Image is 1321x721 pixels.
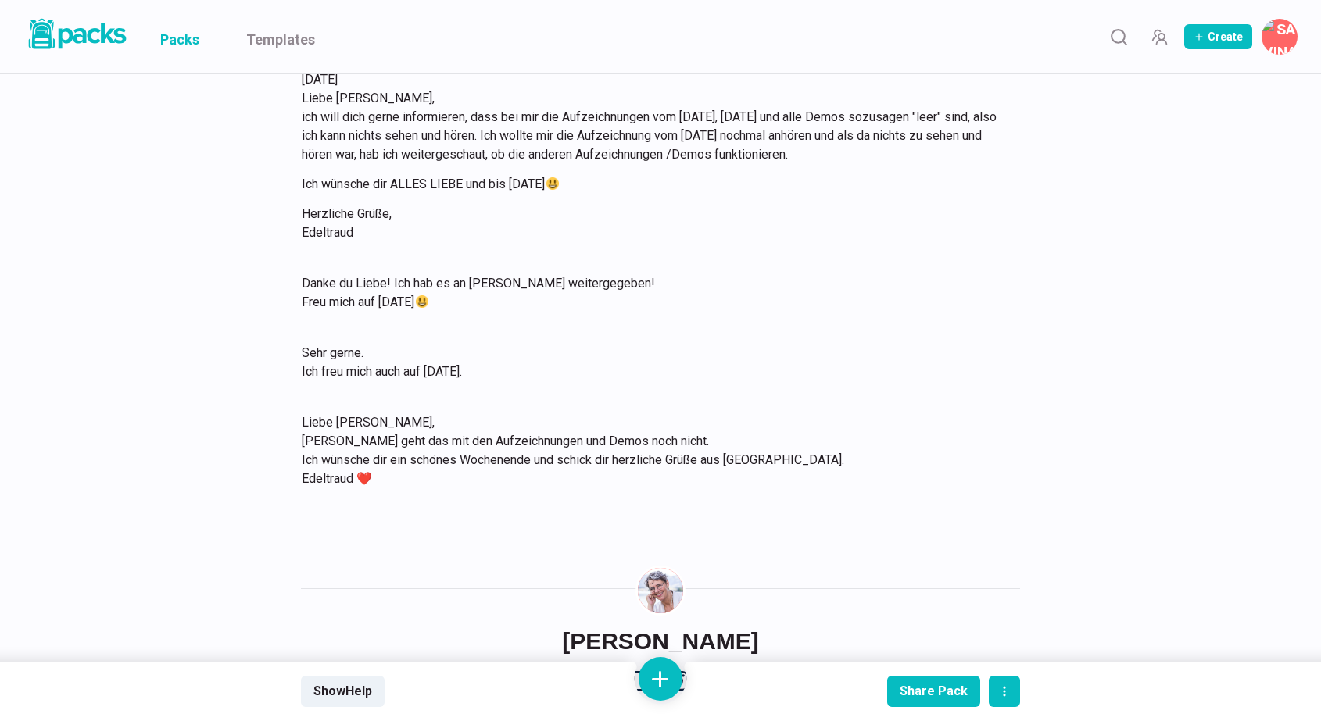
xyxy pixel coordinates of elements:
[302,70,1001,164] p: [DATE] Liebe [PERSON_NAME], ich will dich gerne informieren, dass bei mir die Aufzeichnungen vom ...
[302,274,1001,312] p: Danke du Liebe! Ich hab es an [PERSON_NAME] weitergegeben! Freu mich auf [DATE]
[1184,24,1252,49] button: Create Pack
[1103,21,1134,52] button: Search
[301,676,385,707] button: ShowHelp
[302,344,1001,381] p: Sehr gerne. Ich freu mich auch auf [DATE].
[23,16,129,58] a: Packs logo
[989,676,1020,707] button: actions
[546,177,559,190] img: 😃
[900,684,968,698] div: Share Pack
[1262,19,1298,55] button: Savina Tilmann
[638,568,683,613] img: Savina Tilmann
[302,413,1001,488] p: Liebe [PERSON_NAME], [PERSON_NAME] geht das mit den Aufzeichnungen und Demos noch nicht. Ich wüns...
[1144,21,1175,52] button: Manage Team Invites
[562,627,759,655] h6: [PERSON_NAME]
[887,676,980,707] button: Share Pack
[23,16,129,52] img: Packs logo
[302,205,1001,242] p: Herzliche Grüße, Edeltraud
[302,175,1001,194] p: Ich wünsche dir ALLES LIEBE und bis [DATE]
[416,295,428,308] img: 😃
